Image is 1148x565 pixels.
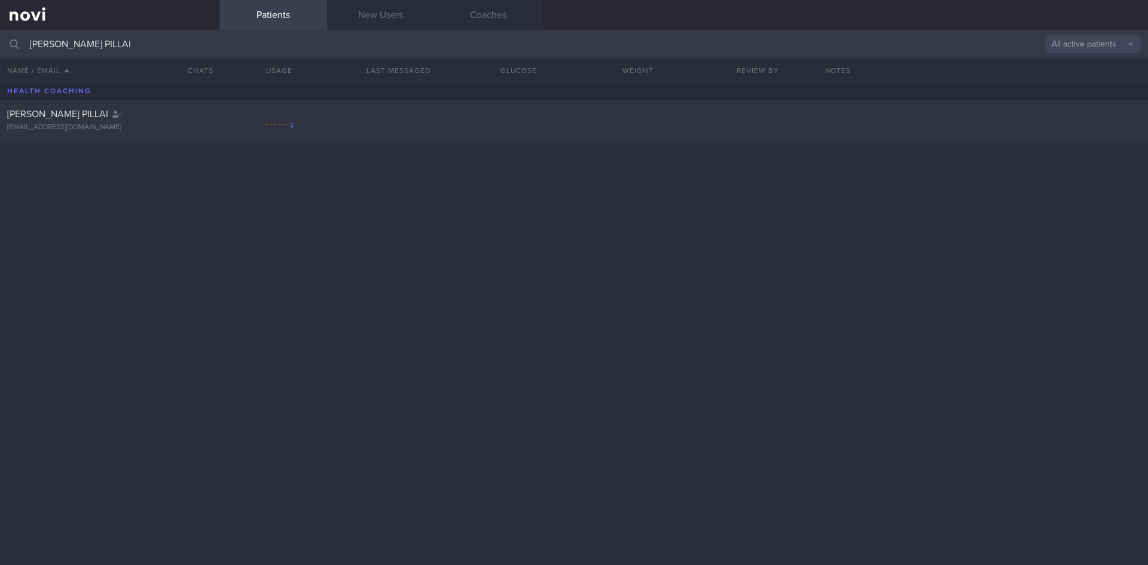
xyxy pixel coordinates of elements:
button: Weight [578,59,698,83]
button: Chats [172,59,219,83]
button: Review By [698,59,817,83]
div: Usage [219,59,339,83]
div: Notes [818,59,1148,83]
span: [PERSON_NAME] PILLAI [7,109,108,119]
button: All active patients [1045,35,1141,53]
button: Glucose [459,59,578,83]
button: Last Messaged [339,59,459,83]
div: [EMAIL_ADDRESS][DOMAIN_NAME] [7,123,212,132]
